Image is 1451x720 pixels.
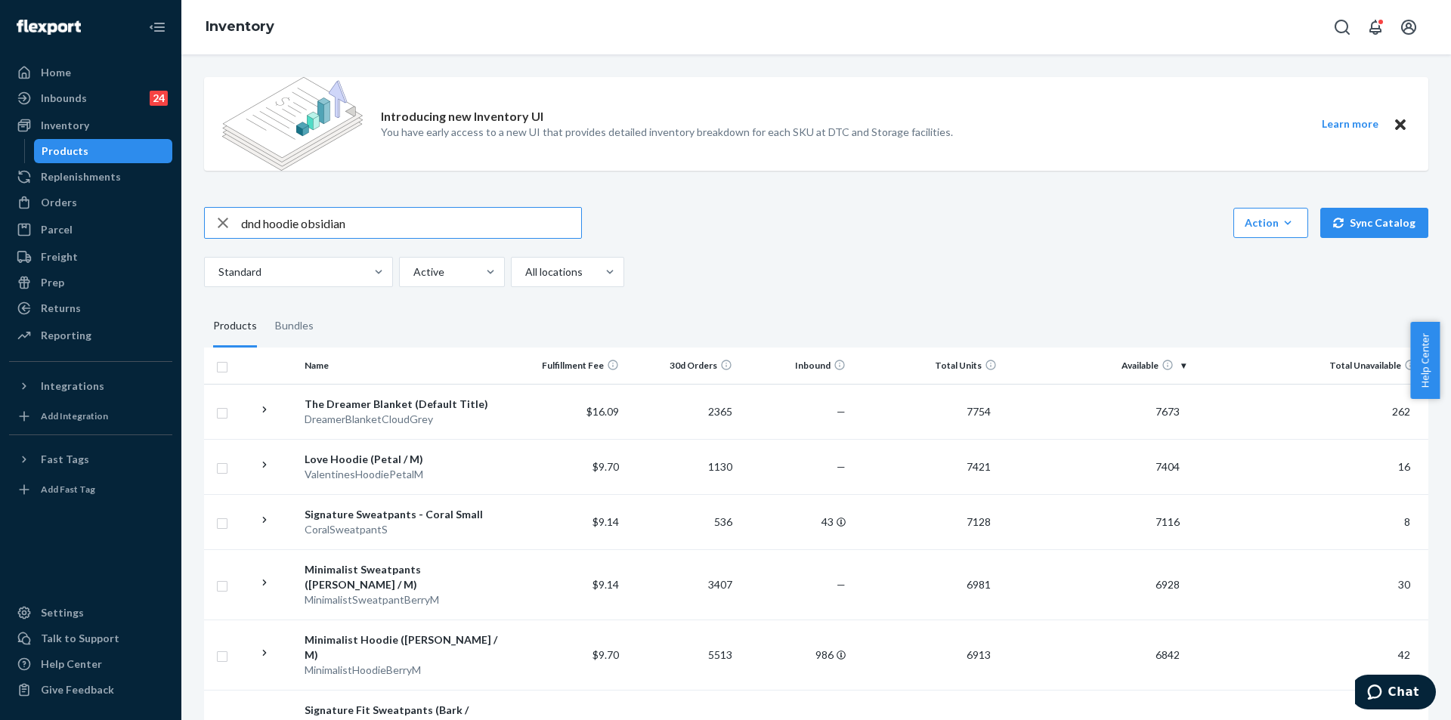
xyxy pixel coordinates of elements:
a: Help Center [9,652,172,676]
p: You have early access to a new UI that provides detailed inventory breakdown for each SKU at DTC ... [381,125,953,140]
div: Freight [41,249,78,264]
div: Prep [41,275,64,290]
div: Inbounds [41,91,87,106]
button: Open account menu [1394,12,1424,42]
span: 7404 [1149,460,1186,473]
div: Fast Tags [41,452,89,467]
td: 536 [625,494,738,549]
a: Freight [9,245,172,269]
a: Orders [9,190,172,215]
div: Minimalist Hoodie ([PERSON_NAME] / M) [305,632,505,663]
button: Action [1233,208,1308,238]
a: Inbounds24 [9,86,172,110]
div: Inventory [41,118,89,133]
span: 7673 [1149,405,1186,418]
button: Sync Catalog [1320,208,1428,238]
div: Add Fast Tag [41,483,95,496]
input: Active [412,264,413,280]
div: Minimalist Sweatpants ([PERSON_NAME] / M) [305,562,505,592]
th: 30d Orders [625,348,738,384]
input: Search inventory by name or sku [241,208,581,238]
div: CoralSweatpantS [305,522,505,537]
div: Orders [41,195,77,210]
div: Help Center [41,657,102,672]
td: 1130 [625,439,738,494]
div: Bundles [275,305,314,348]
span: 7116 [1149,515,1186,528]
a: Add Fast Tag [9,477,172,502]
div: Replenishments [41,169,121,184]
td: 2365 [625,384,738,439]
div: Love Hoodie (Petal / M) [305,452,505,467]
span: 7128 [961,515,997,528]
th: Inbound [738,348,852,384]
span: 30 [1392,578,1416,591]
span: $9.70 [592,460,619,473]
button: Fast Tags [9,447,172,471]
button: Help Center [1410,322,1440,399]
span: 8 [1398,515,1416,528]
a: Products [34,139,173,163]
button: Talk to Support [9,626,172,650]
div: MinimalistHoodieBerryM [305,663,505,678]
td: 986 [738,620,852,690]
td: 43 [738,494,852,549]
input: All locations [524,264,525,280]
iframe: Opens a widget where you can chat to one of our agents [1355,675,1436,712]
span: $9.14 [592,515,619,528]
span: 7754 [961,405,997,418]
a: Add Integration [9,404,172,428]
button: Integrations [9,374,172,398]
a: Home [9,60,172,85]
a: Settings [9,601,172,625]
div: ValentinesHoodiePetalM [305,467,505,482]
button: Close [1391,115,1410,134]
th: Name [299,348,511,384]
p: Introducing new Inventory UI [381,108,543,125]
a: Replenishments [9,165,172,189]
div: Add Integration [41,409,108,422]
a: Returns [9,296,172,320]
div: Action [1245,215,1297,230]
div: Products [213,305,257,348]
th: Total Unavailable [1192,348,1428,384]
th: Available [1003,348,1192,384]
div: DreamerBlanketCloudGrey [305,412,505,427]
span: $9.14 [592,578,619,591]
span: — [837,460,846,473]
span: 6842 [1149,648,1186,661]
span: 6928 [1149,578,1186,591]
th: Fulfillment Fee [512,348,625,384]
td: 5513 [625,620,738,690]
div: 24 [150,91,168,106]
a: Inventory [206,18,274,35]
a: Parcel [9,218,172,242]
span: 42 [1392,648,1416,661]
div: Settings [41,605,84,620]
input: Standard [217,264,218,280]
img: new-reports-banner-icon.82668bd98b6a51aee86340f2a7b77ae3.png [222,77,363,171]
span: — [837,405,846,418]
div: Reporting [41,328,91,343]
td: 3407 [625,549,738,620]
div: Give Feedback [41,682,114,697]
span: $9.70 [592,648,619,661]
div: Home [41,65,71,80]
button: Give Feedback [9,678,172,702]
span: $16.09 [586,405,619,418]
img: Flexport logo [17,20,81,35]
button: Open notifications [1360,12,1391,42]
span: — [837,578,846,591]
a: Inventory [9,113,172,138]
span: 7421 [961,460,997,473]
a: Reporting [9,323,172,348]
div: MinimalistSweatpantBerryM [305,592,505,607]
div: Parcel [41,222,73,237]
div: Signature Sweatpants - Coral Small [305,507,505,522]
div: Integrations [41,379,104,394]
div: Talk to Support [41,631,119,646]
button: Close Navigation [142,12,172,42]
div: Returns [41,301,81,316]
ol: breadcrumbs [193,5,286,49]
